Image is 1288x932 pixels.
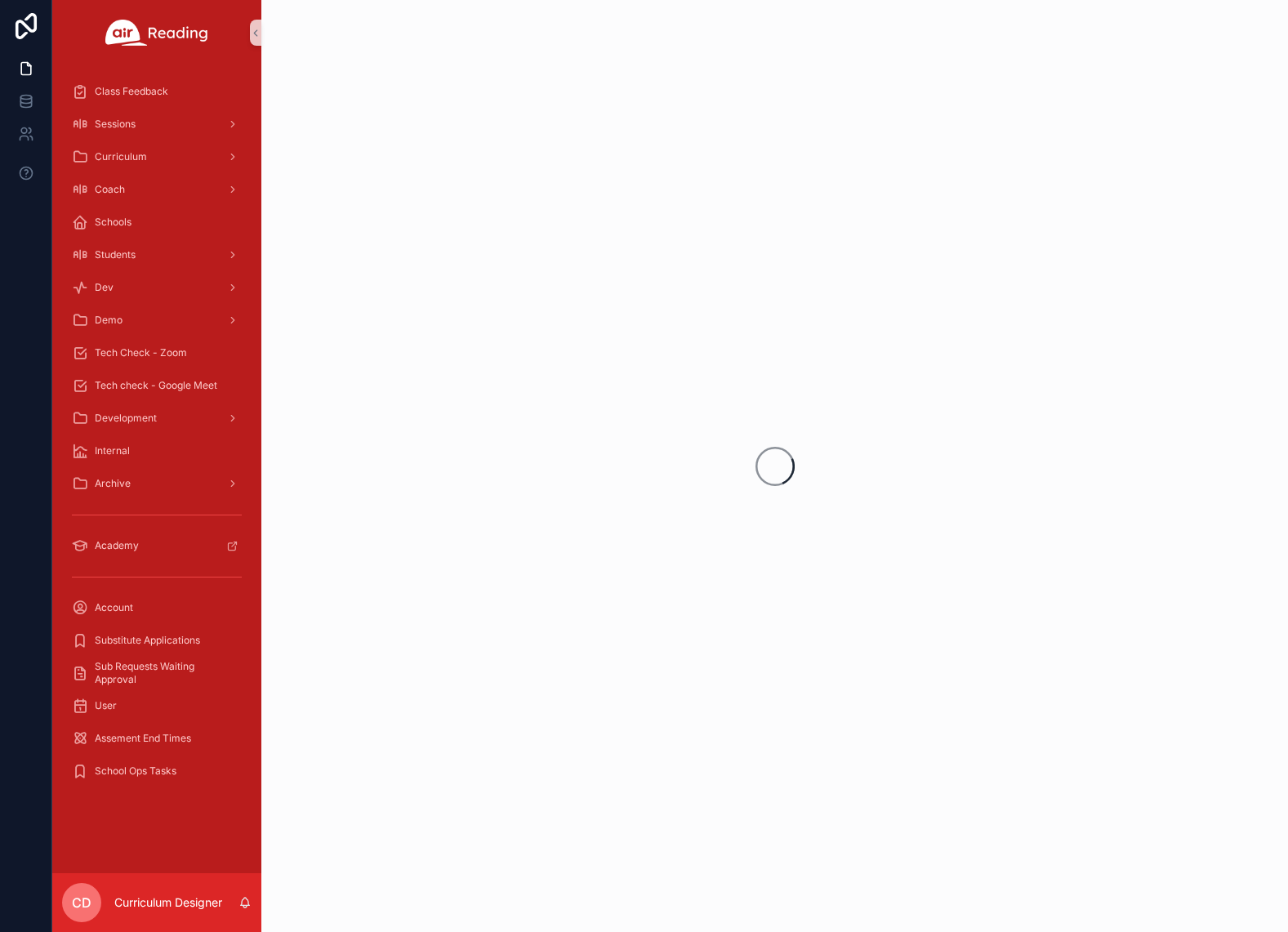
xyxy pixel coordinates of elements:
[62,338,252,368] a: Tech Check - Zoom
[105,20,208,46] img: App logo
[95,699,117,712] span: User
[62,273,252,302] a: Dev
[95,85,168,98] span: Class Feedback
[62,109,252,139] a: Sessions
[62,626,252,655] a: Substitute Applications
[52,65,261,807] div: scrollable content
[95,477,131,490] span: Archive
[62,691,252,720] a: User
[114,894,222,911] p: Curriculum Designer
[95,216,131,229] span: Schools
[95,601,133,614] span: Account
[95,379,217,392] span: Tech check - Google Meet
[62,371,252,400] a: Tech check - Google Meet
[95,660,235,686] span: Sub Requests Waiting Approval
[62,658,252,688] a: Sub Requests Waiting Approval
[95,314,123,327] span: Demo
[62,175,252,204] a: Coach
[62,756,252,786] a: School Ops Tasks
[62,436,252,466] a: Internal
[95,412,157,425] span: Development
[95,634,200,647] span: Substitute Applications
[95,765,176,778] span: School Ops Tasks
[95,118,136,131] span: Sessions
[62,305,252,335] a: Demo
[62,404,252,433] a: Development
[62,469,252,498] a: Archive
[95,732,191,745] span: Assement End Times
[95,248,136,261] span: Students
[95,539,139,552] span: Academy
[95,281,114,294] span: Dev
[95,150,147,163] span: Curriculum
[72,893,91,912] span: CD
[95,183,125,196] span: Coach
[95,444,130,457] span: Internal
[62,77,252,106] a: Class Feedback
[62,240,252,270] a: Students
[62,531,252,560] a: Academy
[62,724,252,753] a: Assement End Times
[62,207,252,237] a: Schools
[62,142,252,172] a: Curriculum
[95,346,187,359] span: Tech Check - Zoom
[62,593,252,622] a: Account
